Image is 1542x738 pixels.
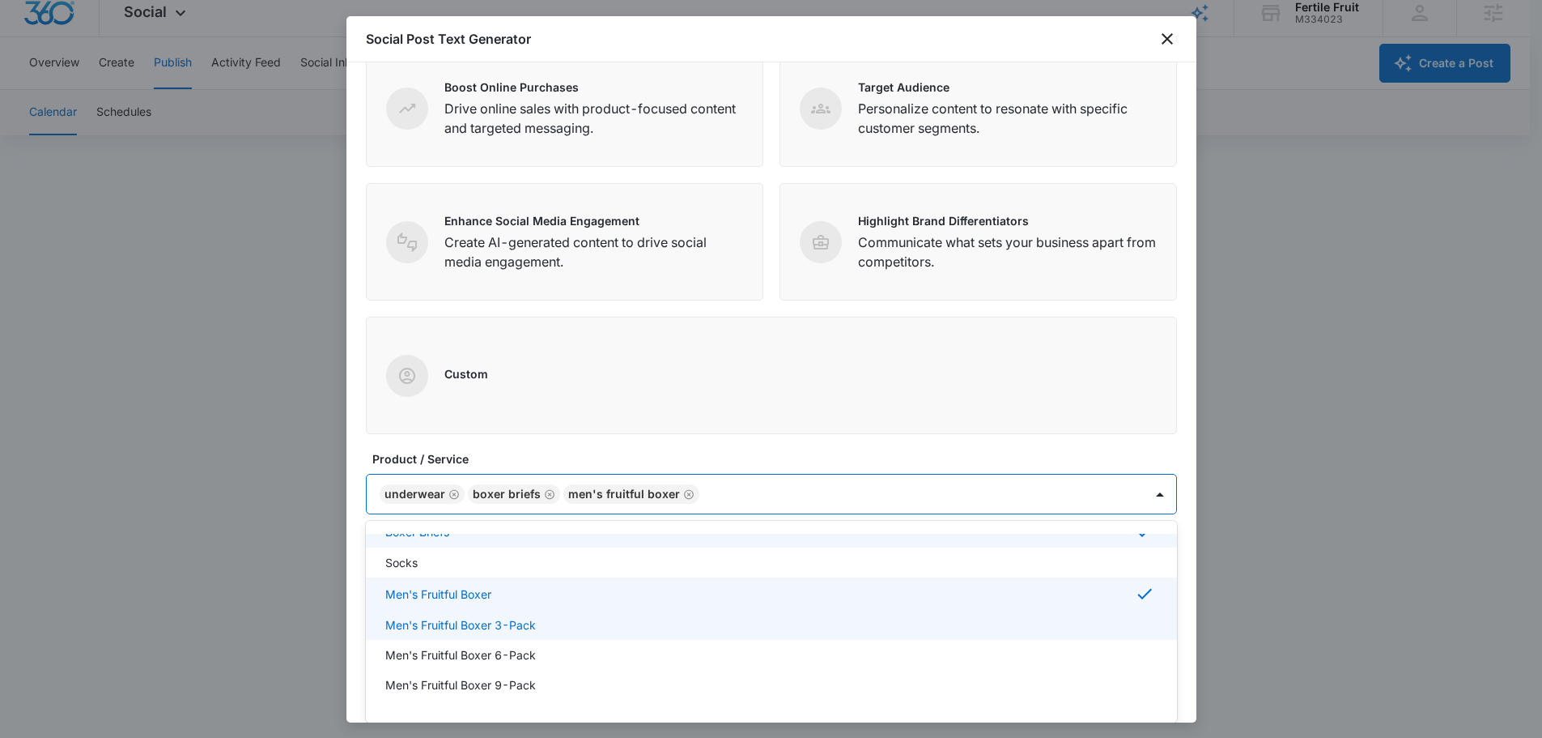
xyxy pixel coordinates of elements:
div: Underwear [384,488,445,500]
p: Men's Fruitful Boxer 3-Pack [385,616,536,633]
p: Drive online sales with product-focused content and targeted messaging. [444,99,743,138]
h1: Social Post Text Generator [366,29,531,49]
p: Target Audience [858,79,1157,96]
div: Remove Underwear [445,488,460,500]
p: Men's Fruitful Boxer 6-Pack [385,646,536,663]
p: Men's Fruitful Boxer [385,586,491,603]
button: close [1158,29,1177,49]
div: Remove Men's Fruitful Boxer [680,488,695,500]
p: Custom [444,365,488,382]
p: Create AI-generated content to drive social media engagement. [444,232,743,271]
p: Communicate what sets your business apart from competitors. [858,232,1157,271]
p: Highlight Brand Differentiators [858,212,1157,229]
p: Socks [385,554,418,571]
label: Product / Service [372,450,1183,467]
p: Fertile Facts [385,706,449,723]
p: Men's Fruitful Boxer 9-Pack [385,676,536,693]
p: Boost Online Purchases [444,79,743,96]
div: Remove Boxer Briefs [541,488,555,500]
p: Enhance Social Media Engagement [444,212,743,229]
p: Personalize content to resonate with specific customer segments. [858,99,1157,138]
div: Men's Fruitful Boxer [568,488,680,500]
div: Boxer Briefs [473,488,541,500]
